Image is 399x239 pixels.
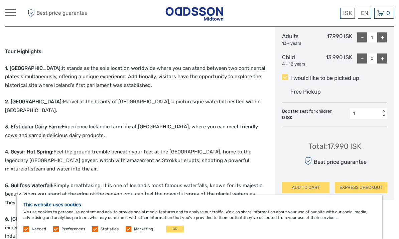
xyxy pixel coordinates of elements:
div: - [357,53,367,64]
h5: This website uses cookies [23,202,376,208]
button: ADD TO CART [282,182,329,193]
button: EXPRESS CHECKOUT [335,182,387,193]
div: 1 [353,110,377,117]
label: Statistics [101,226,119,232]
div: 4 - 12 years [282,61,317,68]
div: - [357,32,367,42]
div: 13.990 ISK [317,53,352,68]
button: Open LiveChat chat widget [5,3,25,23]
p: Feel the ground tremble beneath your feet at the [GEOGRAPHIC_DATA], home to the legendary [GEOGRA... [5,148,265,173]
p: Marvel at the beauty of [GEOGRAPHIC_DATA], a picturesque waterfall nestled within [GEOGRAPHIC_DATA]. [5,98,265,115]
span: Free Pickup [290,89,321,95]
span: ISK [343,10,352,16]
p: Simply breathtaking. It is one of Iceland's most famous waterfalls, known for its majestic beauty... [5,182,265,207]
strong: 5. Gullfoss Waterfall: [5,183,53,189]
button: OK [166,226,184,232]
span: 0 [385,10,391,16]
div: < > [381,110,387,117]
strong: Tour Highlights: [5,48,43,54]
div: 13+ years [282,40,317,47]
strong: 1. [GEOGRAPHIC_DATA]: [5,65,62,71]
p: Experience Icelandic farm life at [GEOGRAPHIC_DATA], where you can meet friendly cows and sample ... [5,123,265,140]
div: + [377,53,387,64]
div: Child [282,53,317,68]
label: Preferences [61,226,85,232]
span: Best price guarantee [26,8,102,19]
strong: 2. [GEOGRAPHIC_DATA]: [5,99,63,105]
label: I would like to be picked up [282,74,387,82]
strong: 3. Efstidalur Dairy Farm: [5,124,62,130]
img: Reykjavik Residence [165,5,224,21]
div: We use cookies to personalise content and ads, to provide social media features and to analyse ou... [17,195,382,239]
div: Best price guarantee [303,155,367,167]
strong: 4. Geysir Hot Spring: [5,149,53,155]
label: Needed [32,226,46,232]
p: It stands as the sole location worldwide where you can stand between two continental plates simul... [5,64,265,90]
div: 17.990 ISK [317,32,352,46]
div: EN [358,8,371,19]
div: + [377,32,387,42]
strong: 6. [GEOGRAPHIC_DATA] (Lunch Stop): [5,216,94,222]
div: Adults [282,32,317,46]
label: Marketing [134,226,153,232]
div: 0 ISK [282,115,332,121]
div: Booster seat for children [282,108,336,121]
div: Total : 17.990 ISK [308,141,361,151]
